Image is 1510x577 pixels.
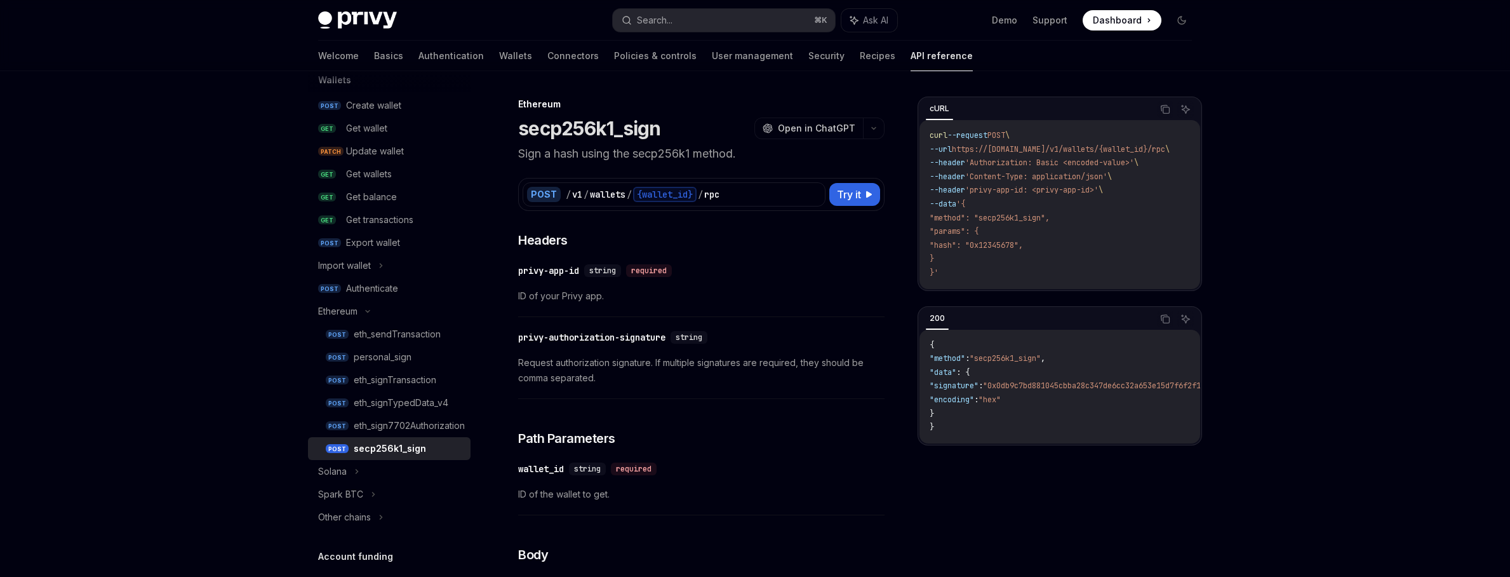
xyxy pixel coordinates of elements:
span: } [930,409,934,419]
span: POST [326,376,349,385]
button: Try it [829,183,880,206]
span: 'Content-Type: application/json' [965,172,1107,182]
div: Get wallet [346,121,387,136]
span: https://[DOMAIN_NAME]/v1/wallets/{wallet_id}/rpc [952,144,1165,154]
a: POSTAuthenticate [308,277,471,300]
div: Ethereum [518,98,885,111]
span: ⌘ K [814,15,827,25]
a: Support [1032,14,1067,27]
span: "signature" [930,381,979,391]
a: POSTeth_sign7702Authorization [308,414,471,437]
span: Try it [837,187,861,202]
span: POST [326,444,349,454]
div: Search... [637,13,672,28]
span: "encoding" [930,395,974,405]
div: v1 [572,188,582,201]
span: : [974,395,979,405]
button: Ask AI [841,9,897,32]
a: Dashboard [1083,10,1161,31]
span: POST [987,130,1005,140]
span: PATCH [318,147,344,156]
span: POST [326,353,349,362]
div: {wallet_id} [633,187,697,202]
span: "method" [930,353,965,363]
span: POST [326,330,349,339]
div: eth_signTransaction [354,372,436,388]
div: eth_sign7702Authorization [354,418,465,433]
div: required [626,264,672,277]
div: personal_sign [354,350,411,365]
a: GETGet balance [308,186,471,208]
div: 200 [926,311,949,326]
div: / [566,188,571,201]
span: --url [930,144,952,154]
span: Path Parameters [518,430,615,447]
div: privy-app-id [518,264,579,277]
div: Get wallets [346,166,392,182]
span: ID of the wallet to get. [518,487,885,502]
span: --request [947,130,987,140]
div: required [611,463,657,475]
button: Ask AI [1177,101,1194,118]
span: '{ [956,199,965,209]
div: Get transactions [346,212,413,227]
div: secp256k1_sign [354,441,426,456]
button: Copy the contents from the code block [1157,311,1173,327]
div: Authenticate [346,281,398,296]
span: \ [1134,158,1139,168]
div: Update wallet [346,144,404,159]
span: Request authorization signature. If multiple signatures are required, they should be comma separa... [518,355,885,386]
a: POSTeth_sendTransaction [308,323,471,346]
span: "data" [930,367,956,377]
div: privy-authorization-signature [518,331,665,344]
span: { [930,340,934,350]
span: Open in ChatGPT [778,122,855,135]
span: GET [318,193,336,202]
div: / [584,188,589,201]
a: API reference [911,41,973,71]
div: cURL [926,101,953,116]
span: --header [930,172,965,182]
span: \ [1165,144,1170,154]
span: string [589,266,616,276]
span: \ [1099,185,1103,195]
span: , [1041,353,1045,363]
div: / [627,188,632,201]
button: Open in ChatGPT [754,118,863,139]
a: POSTsecp256k1_sign [308,437,471,460]
span: } [930,254,934,264]
span: ID of your Privy app. [518,288,885,304]
a: POSTpersonal_sign [308,346,471,369]
h5: Account funding [318,549,393,564]
span: 'privy-app-id: <privy-app-id>' [965,185,1099,195]
a: User management [712,41,793,71]
div: Export wallet [346,235,400,250]
p: Sign a hash using the secp256k1 method. [518,145,885,163]
a: PATCHUpdate wallet [308,140,471,163]
span: "method": "secp256k1_sign", [930,213,1050,223]
a: GETGet wallet [308,117,471,140]
div: Create wallet [346,98,401,113]
button: Ask AI [1177,311,1194,327]
span: POST [318,238,341,248]
a: Recipes [860,41,895,71]
div: wallets [590,188,625,201]
div: POST [527,187,561,202]
span: GET [318,215,336,225]
span: "hash": "0x12345678", [930,240,1023,250]
span: \ [1107,172,1112,182]
h1: secp256k1_sign [518,117,661,140]
div: Spark BTC [318,487,363,502]
span: }' [930,268,939,278]
span: "params": { [930,226,979,236]
span: --header [930,185,965,195]
a: Wallets [499,41,532,71]
span: --data [930,199,956,209]
div: Import wallet [318,258,371,273]
div: eth_sendTransaction [354,327,441,342]
span: --header [930,158,965,168]
span: POST [318,101,341,111]
a: Authentication [418,41,484,71]
button: Toggle dark mode [1172,10,1192,31]
div: / [698,188,703,201]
